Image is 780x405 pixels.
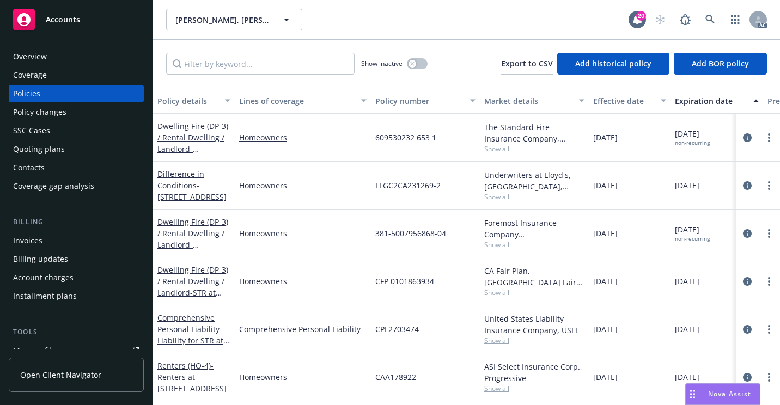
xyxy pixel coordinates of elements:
[153,88,235,114] button: Policy details
[157,265,228,309] a: Dwelling Fire (DP-3) / Rental Dwelling / Landlord
[9,232,144,249] a: Invoices
[375,180,441,191] span: LLGC2CA231269-2
[375,323,419,335] span: CPL2703474
[675,180,699,191] span: [DATE]
[9,85,144,102] a: Policies
[46,15,80,24] span: Accounts
[13,269,74,286] div: Account charges
[375,371,416,383] span: CAA178922
[9,327,144,337] div: Tools
[708,389,751,398] span: Nova Assist
[175,14,270,26] span: [PERSON_NAME], [PERSON_NAME], [PERSON_NAME] Family Trust
[239,132,367,143] a: Homeowners
[741,131,754,144] a: circleInformation
[13,48,47,65] div: Overview
[484,288,584,297] span: Show all
[557,53,669,75] button: Add historical policy
[501,58,553,69] span: Export to CSV
[763,323,776,336] a: more
[157,121,228,165] a: Dwelling Fire (DP-3) / Rental Dwelling / Landlord
[375,228,446,239] span: 381-5007956868-04
[763,179,776,192] a: more
[13,159,45,176] div: Contacts
[480,88,589,114] button: Market details
[484,121,584,144] div: The Standard Fire Insurance Company, Travelers Insurance
[692,58,749,69] span: Add BOR policy
[674,53,767,75] button: Add BOR policy
[484,95,572,107] div: Market details
[13,85,40,102] div: Policies
[675,128,710,146] span: [DATE]
[9,250,144,268] a: Billing updates
[375,95,464,107] div: Policy number
[675,235,710,242] div: non-recurring
[239,371,367,383] a: Homeowners
[484,144,584,154] span: Show all
[166,9,302,30] button: [PERSON_NAME], [PERSON_NAME], [PERSON_NAME] Family Trust
[593,180,618,191] span: [DATE]
[9,159,144,176] a: Contacts
[9,177,144,195] a: Coverage gap analysis
[484,336,584,345] span: Show all
[157,360,227,394] span: - Renters at [STREET_ADDRESS]
[157,360,227,394] a: Renters (HO-4)
[675,224,710,242] span: [DATE]
[239,228,367,239] a: Homeowners
[371,88,480,114] button: Policy number
[484,217,584,240] div: Foremost Insurance Company [GEOGRAPHIC_DATA], [US_STATE], Foremost Insurance
[484,384,584,393] span: Show all
[484,313,584,336] div: United States Liability Insurance Company, USLI
[763,227,776,240] a: more
[593,228,618,239] span: [DATE]
[361,59,403,68] span: Show inactive
[9,103,144,121] a: Policy changes
[763,275,776,288] a: more
[13,250,68,268] div: Billing updates
[9,48,144,65] a: Overview
[13,140,65,158] div: Quoting plans
[9,4,144,35] a: Accounts
[13,66,47,84] div: Coverage
[636,11,646,21] div: 20
[484,265,584,288] div: CA Fair Plan, [GEOGRAPHIC_DATA] Fair plan
[13,232,42,249] div: Invoices
[13,122,50,139] div: SSC Cases
[166,53,355,75] input: Filter by keyword...
[157,95,218,107] div: Policy details
[484,169,584,192] div: Underwriters at Lloyd's, [GEOGRAPHIC_DATA], [PERSON_NAME] of [GEOGRAPHIC_DATA], Gorst and Compass
[9,287,144,305] a: Installment plans
[501,53,553,75] button: Export to CSV
[575,58,651,69] span: Add historical policy
[593,95,654,107] div: Effective date
[157,240,227,261] span: - [STREET_ADDRESS]
[9,217,144,228] div: Billing
[593,132,618,143] span: [DATE]
[699,9,721,30] a: Search
[675,95,747,107] div: Expiration date
[13,342,59,359] div: Manage files
[741,275,754,288] a: circleInformation
[9,122,144,139] a: SSC Cases
[484,240,584,249] span: Show all
[675,323,699,335] span: [DATE]
[674,9,696,30] a: Report a Bug
[157,287,227,309] span: - STR at [STREET_ADDRESS]
[685,383,760,405] button: Nova Assist
[235,88,371,114] button: Lines of coverage
[9,140,144,158] a: Quoting plans
[671,88,763,114] button: Expiration date
[675,139,710,146] div: non-recurring
[157,169,227,202] a: Difference in Conditions
[686,384,699,404] div: Drag to move
[239,323,367,335] a: Comprehensive Personal Liability
[724,9,746,30] a: Switch app
[741,371,754,384] a: circleInformation
[649,9,671,30] a: Start snowing
[157,312,226,391] a: Comprehensive Personal Liability
[675,371,699,383] span: [DATE]
[484,361,584,384] div: ASI Select Insurance Corp., Progressive
[157,217,228,261] a: Dwelling Fire (DP-3) / Rental Dwelling / Landlord
[9,66,144,84] a: Coverage
[20,369,101,381] span: Open Client Navigator
[593,371,618,383] span: [DATE]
